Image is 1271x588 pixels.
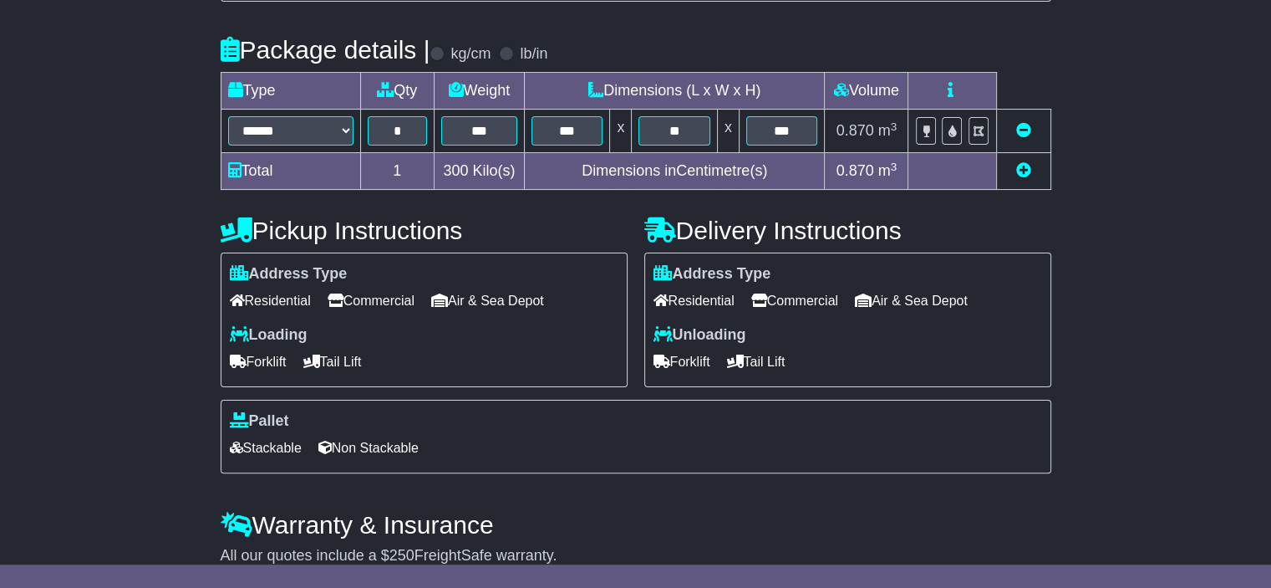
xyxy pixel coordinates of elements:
[221,36,430,64] h4: Package details |
[644,217,1051,244] h4: Delivery Instructions
[230,412,289,431] label: Pallet
[717,110,739,153] td: x
[221,547,1051,565] div: All our quotes include a $ FreightSafe warranty.
[653,349,710,375] span: Forklift
[221,217,628,244] h4: Pickup Instructions
[891,120,897,133] sup: 3
[836,122,874,139] span: 0.870
[221,153,360,190] td: Total
[878,162,897,179] span: m
[891,161,897,173] sup: 3
[431,288,544,314] span: Air & Sea Depot
[1016,122,1031,139] a: Remove this item
[836,162,874,179] span: 0.870
[825,73,908,110] td: Volume
[221,511,1051,539] h4: Warranty & Insurance
[230,265,348,284] label: Address Type
[653,288,735,314] span: Residential
[434,153,524,190] td: Kilo(s)
[221,73,360,110] td: Type
[524,73,824,110] td: Dimensions (L x W x H)
[727,349,785,375] span: Tail Lift
[230,326,308,345] label: Loading
[653,265,771,284] label: Address Type
[524,153,824,190] td: Dimensions in Centimetre(s)
[230,435,302,461] span: Stackable
[855,288,968,314] span: Air & Sea Depot
[443,162,468,179] span: 300
[1016,162,1031,179] a: Add new item
[450,45,491,64] label: kg/cm
[434,73,524,110] td: Weight
[318,435,419,461] span: Non Stackable
[328,288,414,314] span: Commercial
[751,288,838,314] span: Commercial
[653,326,746,345] label: Unloading
[389,547,414,564] span: 250
[303,349,362,375] span: Tail Lift
[520,45,547,64] label: lb/in
[610,110,632,153] td: x
[230,288,311,314] span: Residential
[360,153,434,190] td: 1
[230,349,287,375] span: Forklift
[878,122,897,139] span: m
[360,73,434,110] td: Qty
